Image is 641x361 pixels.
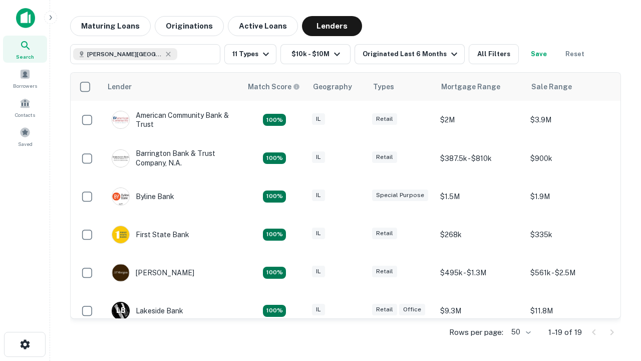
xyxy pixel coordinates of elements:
span: Search [16,53,34,61]
td: $3.9M [525,101,615,139]
span: Borrowers [13,82,37,90]
th: Mortgage Range [435,73,525,101]
div: Lakeside Bank [112,302,183,320]
div: Sale Range [531,81,572,93]
div: First State Bank [112,226,189,244]
div: Retail [372,228,397,239]
p: Rows per page: [449,326,503,338]
th: Lender [102,73,242,101]
a: Contacts [3,94,47,121]
div: Types [373,81,394,93]
button: $10k - $10M [280,44,351,64]
div: Matching Properties: 2, hasApolloMatch: undefined [263,191,286,203]
div: Matching Properties: 3, hasApolloMatch: undefined [263,305,286,317]
div: IL [312,113,325,125]
div: 50 [507,325,532,339]
button: Save your search to get updates of matches that match your search criteria. [523,44,555,64]
div: Mortgage Range [441,81,500,93]
img: picture [112,226,129,243]
span: Contacts [15,111,35,119]
button: All Filters [469,44,519,64]
td: $561k - $2.5M [525,254,615,292]
button: Originations [155,16,224,36]
div: Byline Bank [112,188,174,206]
div: Originated Last 6 Months [363,48,460,60]
div: Retail [372,151,397,163]
th: Sale Range [525,73,615,101]
div: Capitalize uses an advanced AI algorithm to match your search with the best lender. The match sco... [248,81,300,92]
td: $268k [435,216,525,254]
button: Originated Last 6 Months [355,44,465,64]
p: L B [116,305,125,316]
td: $335k [525,216,615,254]
div: Barrington Bank & Trust Company, N.a. [112,149,232,167]
a: Search [3,36,47,63]
button: Active Loans [228,16,298,36]
td: $1.9M [525,177,615,216]
td: $1.5M [435,177,525,216]
button: 11 Types [224,44,276,64]
button: Maturing Loans [70,16,151,36]
span: Saved [18,140,33,148]
div: Matching Properties: 2, hasApolloMatch: undefined [263,229,286,241]
div: Office [399,304,425,315]
h6: Match Score [248,81,298,92]
td: $387.5k - $810k [435,139,525,177]
img: capitalize-icon.png [16,8,35,28]
div: [PERSON_NAME] [112,264,194,282]
p: 1–19 of 19 [548,326,582,338]
div: Special Purpose [372,190,428,201]
button: Reset [559,44,591,64]
div: IL [312,190,325,201]
th: Capitalize uses an advanced AI algorithm to match your search with the best lender. The match sco... [242,73,307,101]
div: American Community Bank & Trust [112,111,232,129]
img: picture [112,188,129,205]
div: IL [312,266,325,277]
div: Retail [372,113,397,125]
a: Borrowers [3,65,47,92]
th: Geography [307,73,367,101]
div: IL [312,151,325,163]
th: Types [367,73,435,101]
button: Lenders [302,16,362,36]
span: [PERSON_NAME][GEOGRAPHIC_DATA], [GEOGRAPHIC_DATA] [87,50,162,59]
a: Saved [3,123,47,150]
div: IL [312,304,325,315]
div: Geography [313,81,352,93]
div: Matching Properties: 2, hasApolloMatch: undefined [263,114,286,126]
td: $495k - $1.3M [435,254,525,292]
td: $900k [525,139,615,177]
iframe: Chat Widget [591,281,641,329]
td: $11.8M [525,292,615,330]
div: Retail [372,304,397,315]
img: picture [112,264,129,281]
div: Retail [372,266,397,277]
div: IL [312,228,325,239]
div: Matching Properties: 3, hasApolloMatch: undefined [263,267,286,279]
td: $2M [435,101,525,139]
img: picture [112,111,129,128]
img: picture [112,150,129,167]
div: Lender [108,81,132,93]
div: Matching Properties: 3, hasApolloMatch: undefined [263,152,286,164]
td: $9.3M [435,292,525,330]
